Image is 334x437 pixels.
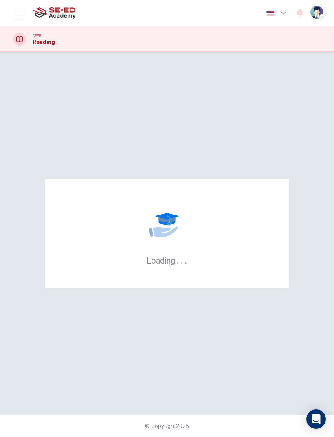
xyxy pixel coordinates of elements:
div: Open Intercom Messenger [306,409,326,429]
img: Profile picture [310,6,323,19]
span: CEFR [33,33,41,39]
h6: Loading [147,255,187,266]
img: en [265,10,275,16]
h6: . [185,253,187,266]
span: © Copyright 2025 [145,423,189,429]
h6: . [176,253,179,266]
button: open mobile menu [13,7,26,20]
h6: . [180,253,183,266]
img: SE-ED Academy logo [33,5,75,21]
h1: Reading [33,39,55,45]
